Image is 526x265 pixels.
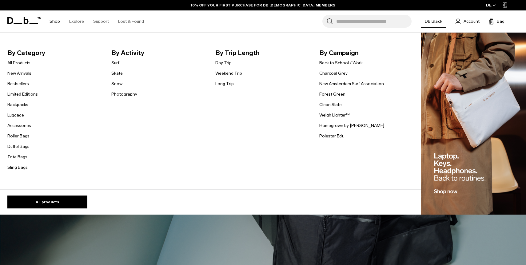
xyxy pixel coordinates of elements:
[111,60,119,66] a: Surf
[319,122,384,129] a: Homegrown by [PERSON_NAME]
[464,18,480,25] span: Account
[319,81,384,87] a: New Amsterdam Surf Association
[118,10,144,32] a: Lost & Found
[93,10,109,32] a: Support
[111,91,137,97] a: Photography
[456,18,480,25] a: Account
[319,133,344,139] a: Polestar Edt.
[421,33,526,215] img: Db
[111,70,123,77] a: Skate
[7,81,29,87] a: Bestsellers
[319,112,350,118] a: Weigh Lighter™
[7,154,27,160] a: Tote Bags
[191,2,335,8] a: 10% OFF YOUR FIRST PURCHASE FOR DB [DEMOGRAPHIC_DATA] MEMBERS
[319,70,348,77] a: Charcoal Grey
[7,101,28,108] a: Backpacks
[489,18,504,25] button: Bag
[215,81,234,87] a: Long Trip
[7,133,30,139] a: Roller Bags
[215,70,242,77] a: Weekend Trip
[7,196,87,208] a: All products
[421,15,446,28] a: Db Black
[215,60,232,66] a: Day Trip
[50,10,60,32] a: Shop
[45,10,149,32] nav: Main Navigation
[7,122,31,129] a: Accessories
[319,101,342,108] a: Clean Slate
[7,164,28,171] a: Sling Bags
[7,143,30,150] a: Duffel Bags
[319,91,345,97] a: Forest Green
[111,48,205,58] span: By Activity
[7,60,30,66] a: All Products
[319,48,413,58] span: By Campaign
[69,10,84,32] a: Explore
[7,91,38,97] a: Limited Editions
[215,48,309,58] span: By Trip Length
[7,48,102,58] span: By Category
[497,18,504,25] span: Bag
[7,112,24,118] a: Luggage
[111,81,122,87] a: Snow
[319,60,363,66] a: Back to School / Work
[7,70,31,77] a: New Arrivals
